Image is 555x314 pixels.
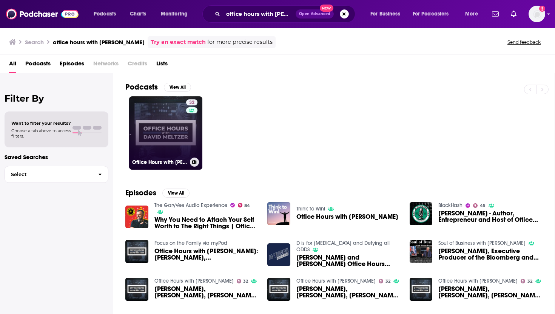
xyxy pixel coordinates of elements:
span: Logged in as maiak [529,6,545,22]
img: Office Hours with David Meltzer: Dan Wolfe, John Rondi, Gary Denham | IG Live [125,240,148,263]
img: Antoniette Roze, David Hunter, Russell Rogers | Office Hours #719 [267,278,290,301]
a: 32 [521,279,532,283]
input: Search podcasts, credits, & more... [223,8,296,20]
h2: Podcasts [125,82,158,92]
a: 32 [379,279,390,283]
span: 45 [480,204,486,207]
a: D is for Dyslexia and Defying all ODDS [296,240,390,253]
button: open menu [88,8,126,20]
a: 32 [186,99,197,105]
a: Try an exact match [151,38,206,46]
span: Networks [93,57,119,73]
img: David Meltzer - Author, Entrepreneur and Host of Office Hours [410,202,433,225]
h3: Office Hours with [PERSON_NAME] [132,159,187,166]
span: Office Hours with [PERSON_NAME] [296,213,398,220]
button: Show profile menu [529,6,545,22]
img: David Meltzer and Dylan Smith Office Hours Sean 7 Episode 5 [267,243,290,266]
img: Why You Need to Attach Your Self Worth to The Right Things | Office Hours w/ David Meltzer [125,206,148,229]
span: Choose a tab above to access filters. [11,128,71,139]
span: Select [5,172,92,177]
span: Monitoring [161,9,188,19]
p: Saved Searches [5,153,108,161]
div: Search podcasts, credits, & more... [210,5,362,23]
span: Why You Need to Attach Your Self Worth to The Right Things | Office Hours w/ [PERSON_NAME] [154,217,259,229]
span: [PERSON_NAME] - Author, Entrepreneur and Host of Office Hours [438,210,543,223]
span: For Business [370,9,400,19]
button: Open AdvancedNew [296,9,334,19]
a: BlockHash [438,202,462,209]
button: Send feedback [505,39,543,45]
a: David Meltzer, Executive Producer of the Bloomberg and Apple TV series 2 Minute Drill and Office ... [438,248,543,261]
a: David Meltzer and Dylan Smith Office Hours Sean 7 Episode 5 [296,254,401,267]
span: 32 [189,99,194,107]
a: 45 [473,203,486,208]
img: User Profile [529,6,545,22]
a: Office Hours with David Meltzer [154,278,234,284]
span: Charts [130,9,146,19]
a: Office Hours with David Meltzer [296,213,398,220]
h2: Filter By [5,93,108,104]
a: David Meltzer - Author, Entrepreneur and Host of Office Hours [438,210,543,223]
svg: Add a profile image [539,6,545,12]
a: PodcastsView All [125,82,191,92]
span: Credits [128,57,147,73]
span: Podcasts [94,9,116,19]
a: 84 [238,203,250,207]
a: Antoniette Roze, David Hunter, Russell Rogers | Office Hours #719 [296,286,401,299]
span: [PERSON_NAME] and [PERSON_NAME] Office Hours [PERSON_NAME] 7 Episode 5 [296,254,401,267]
a: Podchaser - Follow, Share and Rate Podcasts [6,7,79,21]
a: Charlie Garcia, Lorraine Lee, David Van Daff | Office Hours: The Human Experience [410,278,433,301]
a: Charlie Garcia, Lorraine Lee, David Van Daff | Office Hours: The Human Experience [438,286,543,299]
span: For Podcasters [413,9,449,19]
span: Office Hours with [PERSON_NAME]: [PERSON_NAME], [PERSON_NAME], [PERSON_NAME] | IG Live [154,248,259,261]
a: Charts [125,8,151,20]
span: Want to filter your results? [11,121,71,126]
span: [PERSON_NAME], [PERSON_NAME], [PERSON_NAME] | Office Hours #719 [296,286,401,299]
span: 32 [243,280,248,283]
a: Soul of Business with Blaine Bartlett [438,240,526,246]
h3: office hours with [PERSON_NAME] [53,39,145,46]
a: Lists [156,57,168,73]
a: Episodes [60,57,84,73]
button: View All [164,83,191,92]
button: open menu [156,8,197,20]
a: Show notifications dropdown [489,8,502,20]
span: More [465,9,478,19]
a: Emil Barr, David Royce, Fleet Maull | Office Hours #752 [154,286,259,299]
a: EpisodesView All [125,188,190,198]
a: Office Hours with David Meltzer [438,278,518,284]
a: 32Office Hours with [PERSON_NAME] [129,96,202,170]
span: [PERSON_NAME], Executive Producer of the Bloomberg and Apple TV series 2 Minute Drill and Office ... [438,248,543,261]
a: Podcasts [25,57,51,73]
a: All [9,57,16,73]
a: Office Hours with David Meltzer [296,278,376,284]
a: The GaryVee Audio Experience [154,202,227,209]
button: open menu [365,8,410,20]
span: [PERSON_NAME], [PERSON_NAME], [PERSON_NAME] | Office Hours #752 [154,286,259,299]
img: Office Hours with David Meltzer [267,202,290,225]
img: Emil Barr, David Royce, Fleet Maull | Office Hours #752 [125,278,148,301]
a: 32 [237,279,248,283]
img: David Meltzer, Executive Producer of the Bloomberg and Apple TV series 2 Minute Drill and Office ... [410,240,433,263]
span: New [320,5,333,12]
a: Think to Win! [296,206,325,212]
a: Office Hours with David Meltzer: Dan Wolfe, John Rondi, Gary Denham | IG Live [154,248,259,261]
h3: Search [25,39,44,46]
a: Show notifications dropdown [508,8,520,20]
button: open menu [460,8,487,20]
button: Select [5,166,108,183]
span: [PERSON_NAME], [PERSON_NAME], [PERSON_NAME] | Office Hours: The Human Experience [438,286,543,299]
a: Focus on the Family via myPod [154,240,227,246]
span: 84 [244,204,250,207]
button: View All [162,189,190,198]
span: 32 [385,280,390,283]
